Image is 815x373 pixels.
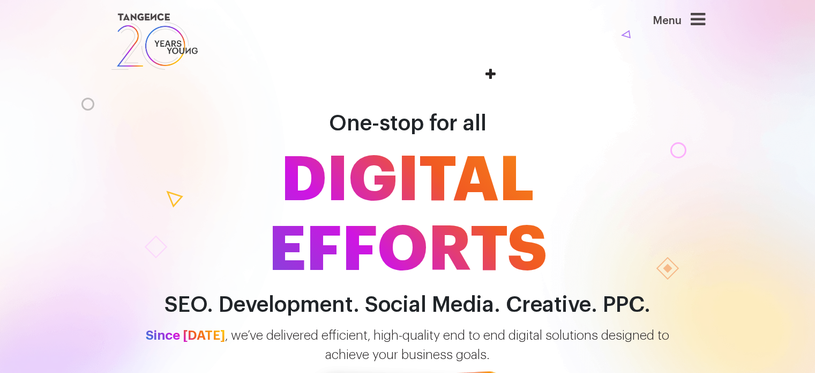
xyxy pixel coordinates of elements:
img: logo SVG [110,11,199,72]
p: , we’ve delivered efficient, high-quality end to end digital solutions designed to achieve your b... [102,326,713,364]
span: DIGITAL EFFORTS [102,145,713,285]
h2: SEO. Development. Social Media. Creative. PPC. [102,293,713,317]
span: One-stop for all [329,113,487,134]
span: Since [DATE] [146,329,225,342]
